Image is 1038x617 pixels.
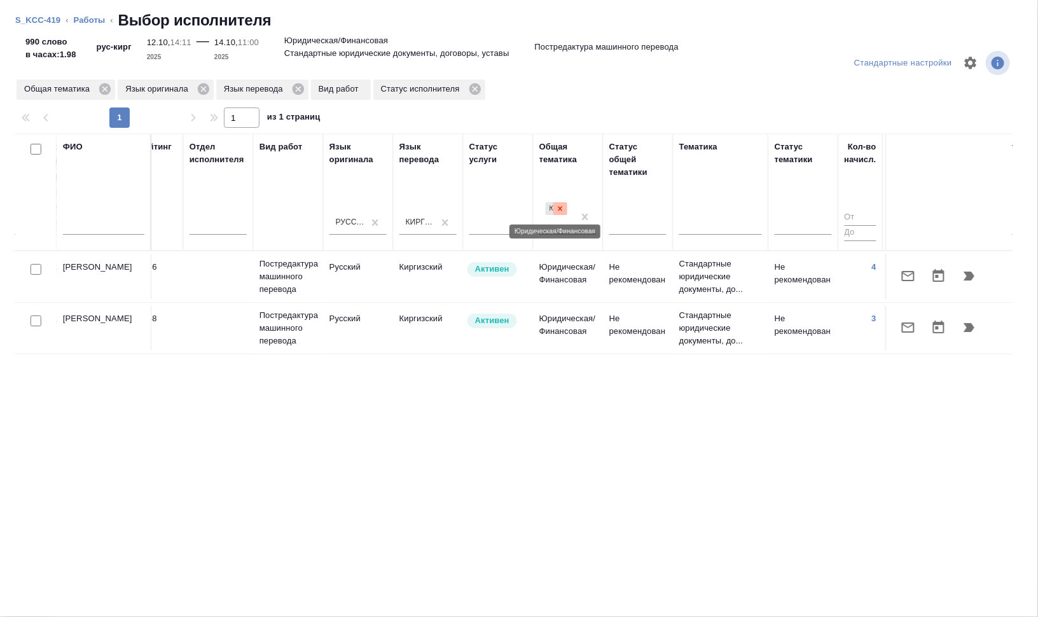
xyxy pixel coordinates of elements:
td: Не рекомендован [603,306,673,350]
a: Работы [74,15,106,25]
p: Вид работ [319,83,363,95]
p: Постредактура машинного перевода [259,309,317,347]
button: Открыть календарь загрузки [924,312,954,343]
button: Отправить предложение о работе [893,312,924,343]
p: 14.10, [214,38,238,47]
p: Активен [475,263,509,275]
input: Выбери исполнителей, чтобы отправить приглашение на работу [31,264,41,275]
p: Стандартные юридические документы, до... [679,258,762,296]
div: Статус тематики [775,141,832,166]
td: Юридическая/Финансовая [533,254,603,299]
div: Общая тематика [17,80,115,100]
div: 4.68 [141,312,177,325]
a: S_KCC-419 [15,15,60,25]
span: из 1 страниц [267,109,321,128]
td: Киргизский [393,306,463,350]
p: 12.10, [147,38,170,47]
div: Кол-во начисл. [845,141,876,166]
p: Юридическая/Финансовая [284,34,388,47]
td: Юридическая/Финансовая [533,306,603,350]
p: Постредактура машинного перевода [535,41,679,53]
td: [PERSON_NAME] [57,254,152,299]
p: 14:11 [170,38,191,47]
p: Постредактура машинного перевода [259,258,317,296]
td: Русский [323,306,393,350]
td: Не рекомендован [603,254,673,299]
div: — [197,31,209,64]
div: Язык оригинала [329,141,387,166]
p: 11:00 [238,38,259,47]
div: Язык перевода [216,80,308,100]
p: Статус исполнителя [381,83,464,95]
div: Статус исполнителя [373,80,485,100]
span: Настроить таблицу [955,48,986,78]
button: Продолжить [954,261,985,291]
span: Посмотреть информацию [986,51,1013,75]
div: Тематика [679,141,717,153]
p: 990 слово [25,36,76,48]
div: Язык оригинала [118,80,214,100]
input: До [845,225,876,241]
p: Активен [475,314,509,327]
div: Статус общей тематики [609,141,667,179]
td: Русский [323,254,393,299]
td: Киргизский [393,254,463,299]
p: Язык оригинала [125,83,193,95]
p: Язык перевода [224,83,287,95]
div: Отдел исполнителя [190,141,247,166]
input: Выбери исполнителей, чтобы отправить приглашение на работу [31,315,41,326]
li: ‹ [66,14,68,27]
button: Продолжить [954,312,985,343]
p: Стандартные юридические документы, до... [679,309,762,347]
td: [PERSON_NAME] [57,306,152,350]
input: От [845,210,876,226]
div: Юридическая/Финансовая [546,202,553,216]
div: Общая тематика [539,141,597,166]
div: Русский [336,217,365,228]
div: Вид работ [259,141,303,153]
p: Общая тематика [24,83,94,95]
div: 5.46 [141,261,177,274]
li: ‹ [110,14,113,27]
button: Открыть календарь загрузки [924,261,954,291]
td: Не рекомендован [768,254,838,299]
div: split button [851,53,955,73]
div: ФИО [63,141,83,153]
a: 4 [872,262,876,272]
div: Киргизский [406,217,435,228]
div: Язык перевода [399,141,457,166]
button: Отправить предложение о работе [893,261,924,291]
a: 3 [872,314,876,323]
div: Рейтинг [139,141,172,153]
nav: breadcrumb [15,10,1023,31]
div: Статус услуги [469,141,527,166]
td: Не рекомендован [768,306,838,350]
h2: Выбор исполнителя [118,10,272,31]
